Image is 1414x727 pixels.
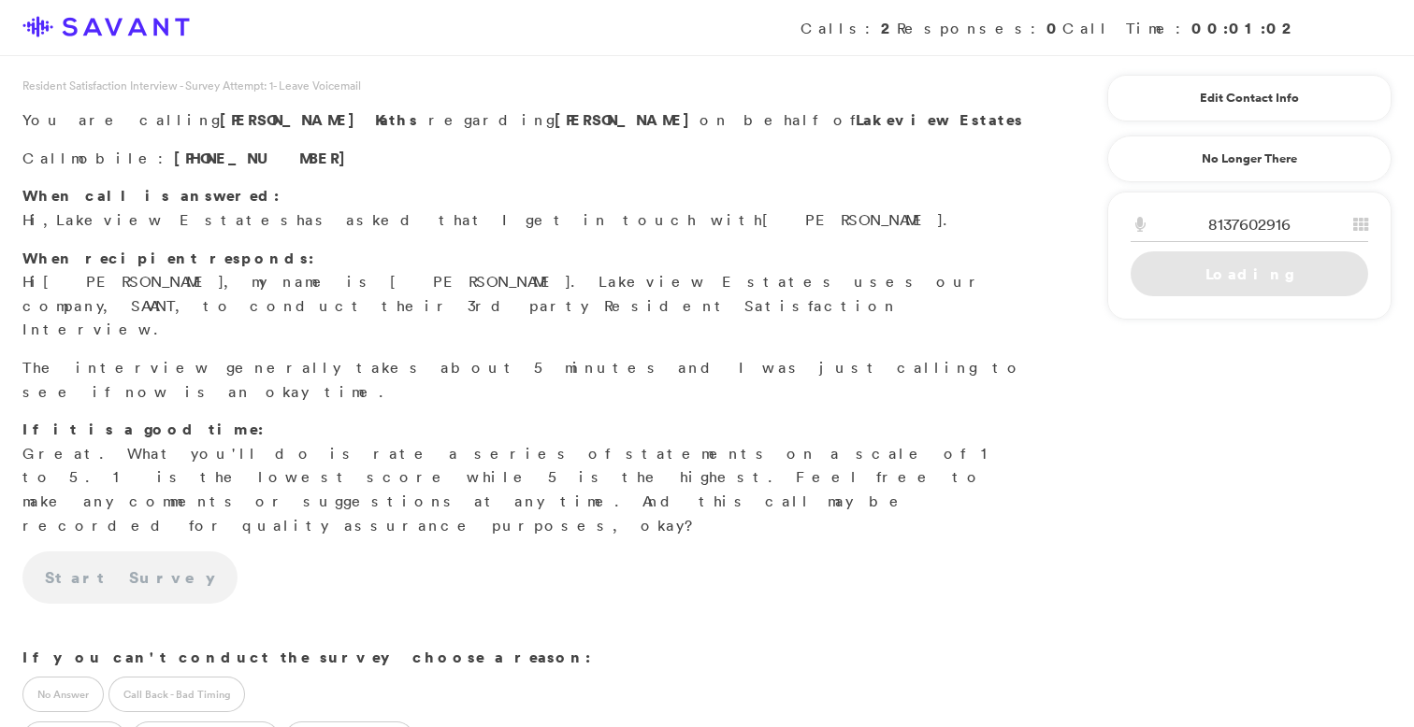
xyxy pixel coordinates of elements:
[555,109,700,130] strong: [PERSON_NAME]
[43,272,224,291] span: [PERSON_NAME]
[856,109,1023,130] strong: Lakeview Estates
[375,109,418,130] span: Kaths
[22,419,264,439] strong: If it is a good time:
[108,677,245,712] label: Call Back - Bad Timing
[22,147,1036,171] p: Call :
[220,109,365,130] span: [PERSON_NAME]
[881,18,897,38] strong: 2
[22,108,1036,133] p: You are calling regarding on behalf of
[22,184,1036,232] p: Hi, has asked that I get in touch with .
[174,148,355,168] span: [PHONE_NUMBER]
[762,210,943,229] span: [PERSON_NAME]
[56,210,296,229] span: Lakeview Estates
[1107,135,1392,182] a: No Longer There
[1046,18,1062,38] strong: 0
[1131,83,1368,113] a: Edit Contact Info
[22,647,591,667] strong: If you can't conduct the survey choose a reason:
[1131,251,1368,296] a: Loading
[22,418,1036,537] p: Great. What you'll do is rate a series of statements on a scale of 1 to 5. 1 is the lowest score ...
[1191,18,1298,38] strong: 00:01:02
[71,149,158,167] span: mobile
[22,78,361,93] span: Resident Satisfaction Interview - Survey Attempt: 1 - Leave Voicemail
[22,248,314,268] strong: When recipient responds:
[22,677,104,712] label: No Answer
[22,185,280,206] strong: When call is answered:
[22,551,238,604] a: Start Survey
[22,356,1036,404] p: The interview generally takes about 5 minutes and I was just calling to see if now is an okay time.
[22,247,1036,342] p: Hi , my name is [PERSON_NAME]. Lakeview Estates uses our company, SAVANT, to conduct their 3rd pa...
